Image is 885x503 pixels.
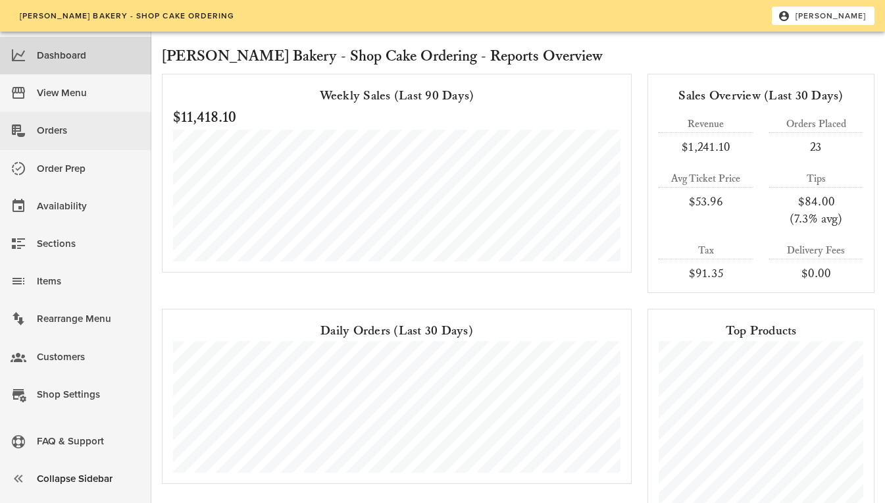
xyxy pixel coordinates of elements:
[11,7,243,25] a: [PERSON_NAME] Bakery - Shop Cake Ordering
[37,384,141,406] div: Shop Settings
[37,120,141,142] div: Orders
[769,171,864,187] div: Tips
[769,193,864,227] div: $84.00 (7.3% avg)
[659,85,863,106] div: Sales Overview (Last 30 Days)
[37,271,141,292] div: Items
[659,117,753,132] div: Revenue
[173,85,620,106] div: Weekly Sales (Last 90 Days)
[780,10,867,22] span: [PERSON_NAME]
[659,265,753,282] div: $91.35
[173,320,620,341] div: Daily Orders (Last 30 Days)
[659,171,753,187] div: Avg Ticket Price
[659,138,753,155] div: $1,241.10
[37,158,141,180] div: Order Prep
[37,45,141,66] div: Dashboard
[162,45,874,68] h2: [PERSON_NAME] Bakery - Shop Cake Ordering - Reports Overview
[769,265,864,282] div: $0.00
[37,346,141,368] div: Customers
[37,233,141,255] div: Sections
[37,431,141,452] div: FAQ & Support
[173,106,620,130] h2: $11,418.10
[37,196,141,217] div: Availability
[772,7,874,25] button: [PERSON_NAME]
[769,138,864,155] div: 23
[659,320,863,341] div: Top Products
[769,117,864,132] div: Orders Placed
[37,468,141,490] div: Collapse Sidebar
[37,82,141,104] div: View Menu
[18,11,234,20] span: [PERSON_NAME] Bakery - Shop Cake Ordering
[37,308,141,330] div: Rearrange Menu
[769,243,864,259] div: Delivery Fees
[659,193,753,210] div: $53.96
[659,243,753,259] div: Tax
